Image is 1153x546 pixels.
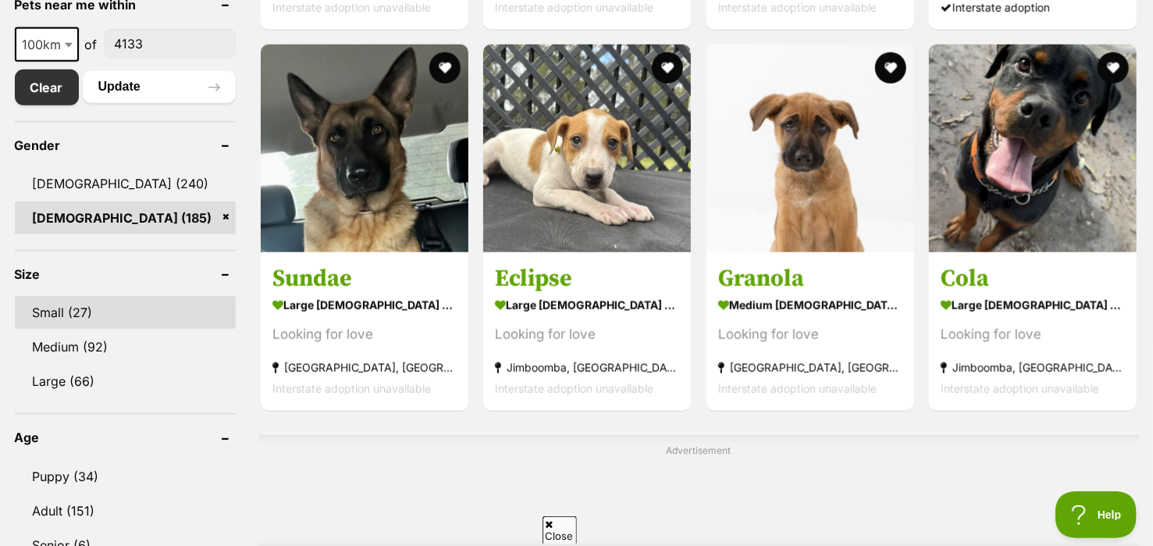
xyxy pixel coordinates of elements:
[718,263,902,293] h3: Granola
[495,356,679,377] strong: Jimboomba, [GEOGRAPHIC_DATA]
[83,71,236,102] button: Update
[85,35,98,54] span: of
[1055,491,1137,538] iframe: Help Scout Beacon - Open
[15,430,236,444] header: Age
[15,296,236,329] a: Small (27)
[15,70,79,105] a: Clear
[941,356,1125,377] strong: Jimboomba, [GEOGRAPHIC_DATA]
[272,263,457,293] h3: Sundae
[495,263,679,293] h3: Eclipse
[483,252,691,410] a: Eclipse large [DEMOGRAPHIC_DATA] Dog Looking for love Jimboomba, [GEOGRAPHIC_DATA] Interstate ado...
[16,34,77,55] span: 100km
[718,293,902,316] strong: medium [DEMOGRAPHIC_DATA] Dog
[706,45,914,252] img: Granola - German Shepherd Dog
[15,330,236,363] a: Medium (92)
[929,45,1137,252] img: Cola - Rottweiler Dog
[15,365,236,398] a: Large (66)
[15,138,236,152] header: Gender
[261,45,468,252] img: Sundae - German Shepherd Dog
[15,167,236,200] a: [DEMOGRAPHIC_DATA] (240)
[15,27,79,62] span: 100km
[104,29,236,59] input: postcode
[929,252,1137,410] a: Cola large [DEMOGRAPHIC_DATA] Dog Looking for love Jimboomba, [GEOGRAPHIC_DATA] Interstate adopti...
[272,1,431,14] span: Interstate adoption unavailable
[495,323,679,344] div: Looking for love
[875,52,906,84] button: favourite
[941,323,1125,344] div: Looking for love
[495,381,653,394] span: Interstate adoption unavailable
[718,1,877,14] span: Interstate adoption unavailable
[495,293,679,316] strong: large [DEMOGRAPHIC_DATA] Dog
[272,381,431,394] span: Interstate adoption unavailable
[941,263,1125,293] h3: Cola
[941,293,1125,316] strong: large [DEMOGRAPHIC_DATA] Dog
[706,252,914,410] a: Granola medium [DEMOGRAPHIC_DATA] Dog Looking for love [GEOGRAPHIC_DATA], [GEOGRAPHIC_DATA] Inter...
[483,45,691,252] img: Eclipse - Bull Arab Dog
[543,516,577,544] span: Close
[15,460,236,493] a: Puppy (34)
[429,52,461,84] button: favourite
[272,293,457,316] strong: large [DEMOGRAPHIC_DATA] Dog
[1098,52,1130,84] button: favourite
[15,202,236,234] a: [DEMOGRAPHIC_DATA] (185)
[941,381,1099,394] span: Interstate adoption unavailable
[272,356,457,377] strong: [GEOGRAPHIC_DATA], [GEOGRAPHIC_DATA]
[718,356,902,377] strong: [GEOGRAPHIC_DATA], [GEOGRAPHIC_DATA]
[15,494,236,527] a: Adult (151)
[272,323,457,344] div: Looking for love
[15,267,236,281] header: Size
[718,381,877,394] span: Interstate adoption unavailable
[495,1,653,14] span: Interstate adoption unavailable
[718,323,902,344] div: Looking for love
[261,252,468,410] a: Sundae large [DEMOGRAPHIC_DATA] Dog Looking for love [GEOGRAPHIC_DATA], [GEOGRAPHIC_DATA] Interst...
[653,52,684,84] button: favourite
